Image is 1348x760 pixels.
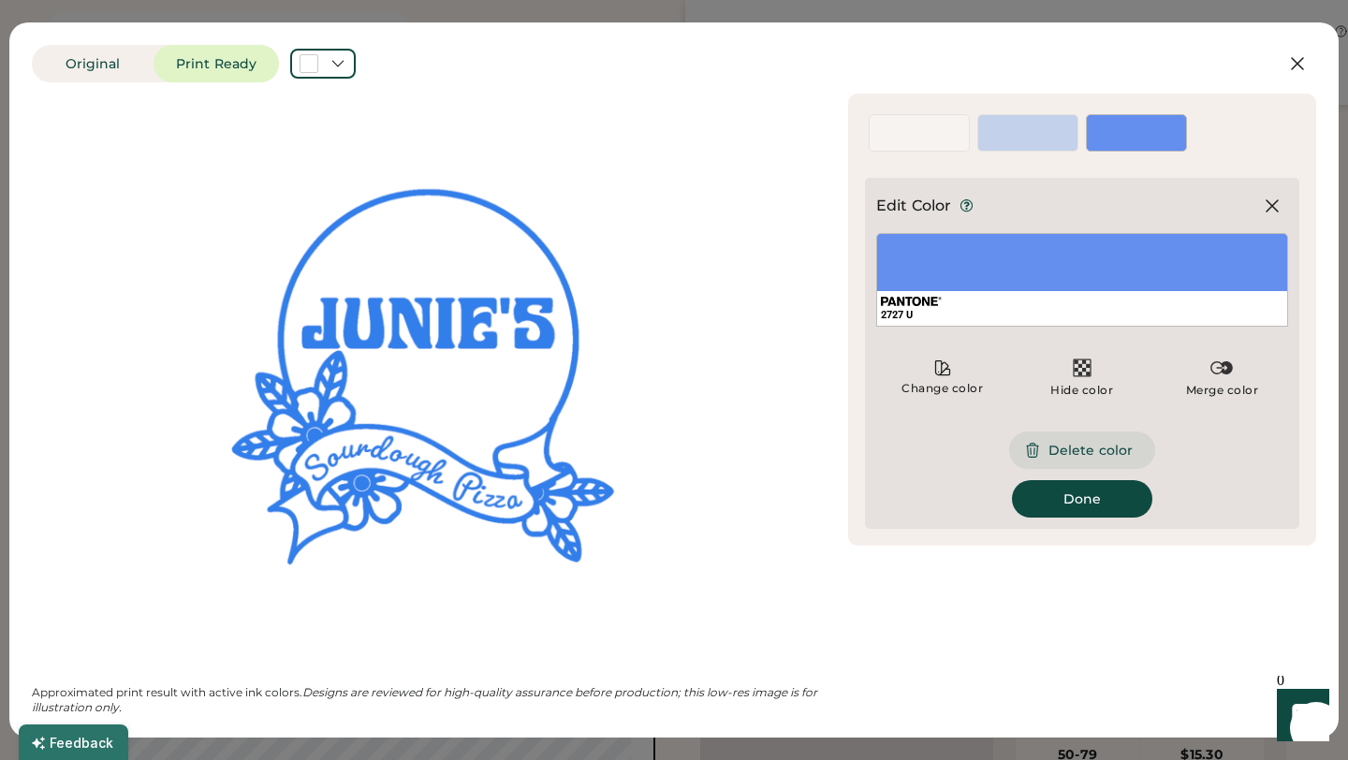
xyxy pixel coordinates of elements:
[1071,357,1093,379] img: Transparent.svg
[881,297,942,306] img: Pantone Logo
[1259,676,1340,756] iframe: Front Chat
[1012,480,1152,518] button: Done
[876,195,952,217] div: Edit Color
[32,685,820,714] em: Designs are reviewed for high-quality assurance before production; this low-res image is for illu...
[1186,383,1259,398] div: Merge color
[1050,383,1113,398] div: Hide color
[1009,431,1155,469] button: Delete color
[1210,357,1233,379] img: Merge%20Color.svg
[881,308,1283,322] div: 2727 U
[154,45,279,82] button: Print Ready
[32,685,837,715] div: Approximated print result with active ink colors.
[32,45,154,82] button: Original
[901,381,984,396] div: Change color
